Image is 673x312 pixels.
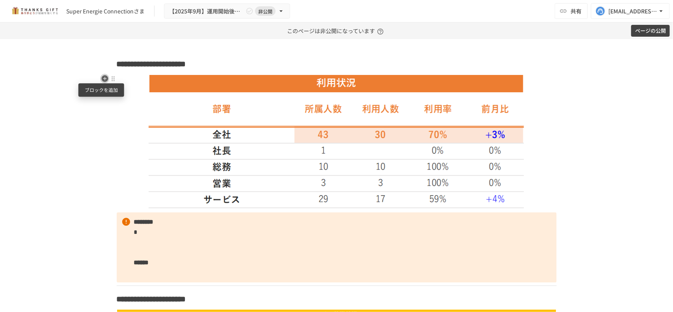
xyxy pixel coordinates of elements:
[608,6,657,16] div: [EMAIL_ADDRESS][DOMAIN_NAME]
[287,22,386,39] p: このページは非公開になっています
[78,83,124,97] div: ブロックを追加
[631,25,670,37] button: ページの公開
[555,3,588,19] button: 共有
[169,6,244,16] span: 【2025年9月】運用開始後振り返りミーティング
[149,74,524,209] img: OE1IXsjmcawCP2YBINrrLtNI55mfURmRfx50i4m8zkS
[164,4,290,19] button: 【2025年9月】運用開始後振り返りミーティング非公開
[570,7,582,15] span: 共有
[255,7,276,15] span: 非公開
[66,7,145,15] div: Super Energie Connectionさま
[9,5,60,17] img: mMP1OxWUAhQbsRWCurg7vIHe5HqDpP7qZo7fRoNLXQh
[591,3,670,19] button: [EMAIL_ADDRESS][DOMAIN_NAME]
